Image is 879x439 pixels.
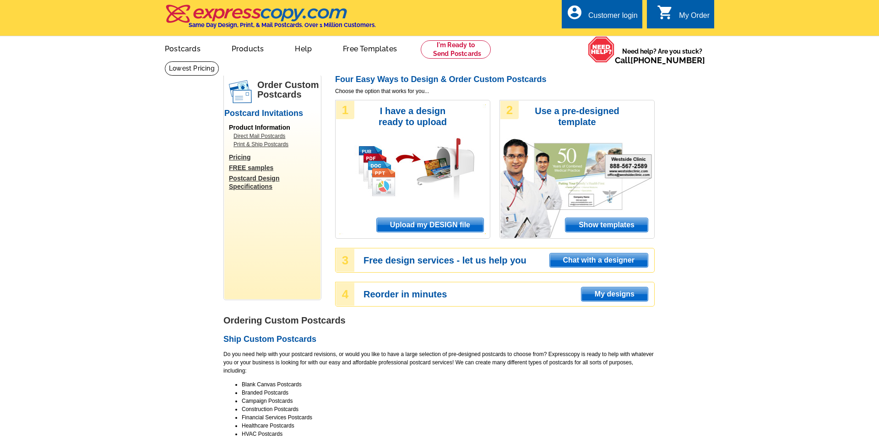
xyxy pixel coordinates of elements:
[376,218,484,232] a: Upload my DESIGN file
[150,37,215,59] a: Postcards
[217,37,279,59] a: Products
[581,287,648,302] a: My designs
[336,249,354,272] div: 3
[500,101,519,119] div: 2
[189,22,376,28] h4: Same Day Design, Print, & Mail Postcards. Over 1 Million Customers.
[566,10,638,22] a: account_circle Customer login
[336,101,354,119] div: 1
[328,37,412,59] a: Free Templates
[335,87,655,95] span: Choose the option that works for you...
[615,55,705,65] span: Call
[364,256,654,264] h3: Free design services - let us help you
[377,218,483,232] span: Upload my DESIGN file
[233,132,316,140] a: Direct Mail Postcards
[223,350,655,375] p: Do you need help with your postcard revisions, or would you like to have a large selection of pre...
[336,283,354,306] div: 4
[242,397,655,405] li: Campaign Postcards
[229,124,290,131] span: Product Information
[615,47,710,65] span: Need help? Are you stuck?
[229,153,320,161] a: Pricing
[588,36,615,63] img: help
[229,164,320,172] a: FREE samples
[566,4,583,21] i: account_circle
[530,105,624,127] h3: Use a pre-designed template
[165,11,376,28] a: Same Day Design, Print, & Mail Postcards. Over 1 Million Customers.
[565,218,648,232] span: Show templates
[257,80,320,99] h1: Order Custom Postcards
[224,109,320,119] h2: Postcard Invitations
[364,290,654,298] h3: Reorder in minutes
[366,105,460,127] h3: I have a design ready to upload
[335,75,655,85] h2: Four Easy Ways to Design & Order Custom Postcards
[242,389,655,397] li: Branded Postcards
[223,335,655,345] h2: Ship Custom Postcards
[679,11,710,24] div: My Order
[280,37,326,59] a: Help
[242,413,655,422] li: Financial Services Postcards
[581,287,648,301] span: My designs
[233,140,316,148] a: Print & Ship Postcards
[229,80,252,103] img: postcards.png
[657,10,710,22] a: shopping_cart My Order
[565,218,648,232] a: Show templates
[588,11,638,24] div: Customer login
[242,422,655,430] li: Healthcare Postcards
[657,4,673,21] i: shopping_cart
[630,55,705,65] a: [PHONE_NUMBER]
[223,315,346,325] strong: Ordering Custom Postcards
[242,405,655,413] li: Construction Postcards
[229,174,320,191] a: Postcard Design Specifications
[242,380,655,389] li: Blank Canvas Postcards
[242,430,655,438] li: HVAC Postcards
[549,253,648,268] a: Chat with a designer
